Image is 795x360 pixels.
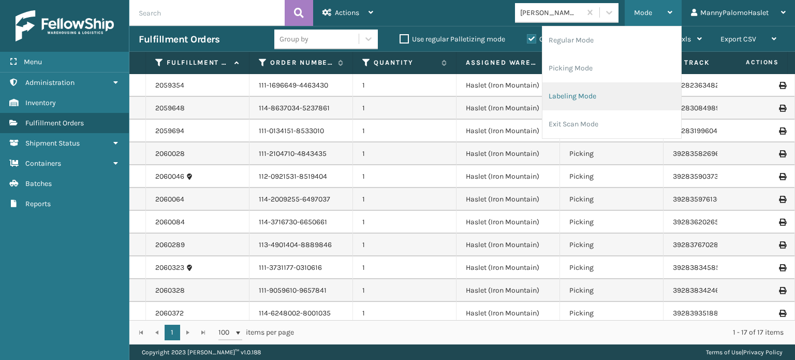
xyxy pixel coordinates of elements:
[139,33,219,46] h3: Fulfillment Orders
[25,119,84,127] span: Fulfillment Orders
[25,139,80,148] span: Shipment Status
[353,74,457,97] td: 1
[24,57,42,66] span: Menu
[353,302,457,325] td: 1
[560,234,664,256] td: Picking
[779,105,785,112] i: Print Label
[155,240,185,250] a: 2060289
[25,159,61,168] span: Containers
[249,234,353,256] td: 113-4901404-8889846
[279,34,308,45] div: Group by
[560,188,664,211] td: Picking
[673,104,724,112] a: 392830849897
[155,103,185,113] a: 2059648
[560,256,664,279] td: Picking
[457,256,560,279] td: Haslet (Iron Mountain)
[353,188,457,211] td: 1
[560,165,664,188] td: Picking
[779,287,785,294] i: Print Label
[142,344,261,360] p: Copyright 2023 [PERSON_NAME]™ v 1.0.188
[218,327,234,338] span: 100
[673,126,722,135] a: 392831996045
[673,149,724,158] a: 392835826968
[720,35,756,44] span: Export CSV
[673,286,724,295] a: 392838342466
[457,165,560,188] td: Haslet (Iron Mountain)
[779,127,785,135] i: Print Label
[249,211,353,234] td: 114-3716730-6650661
[706,349,742,356] a: Terms of Use
[560,211,664,234] td: Picking
[457,74,560,97] td: Haslet (Iron Mountain)
[155,171,184,182] a: 2060046
[218,325,294,340] span: items per page
[155,263,184,273] a: 2060323
[249,74,353,97] td: 111-1696649-4463430
[542,26,681,54] li: Regular Mode
[779,82,785,89] i: Print Label
[457,142,560,165] td: Haslet (Iron Mountain)
[353,279,457,302] td: 1
[466,58,540,67] label: Assigned Warehouse
[353,142,457,165] td: 1
[155,149,185,159] a: 2060028
[634,8,652,17] span: Mode
[249,97,353,120] td: 114-8637034-5237861
[560,279,664,302] td: Picking
[673,263,724,272] a: 392838345855
[249,188,353,211] td: 114-2009255-6497037
[353,97,457,120] td: 1
[249,142,353,165] td: 111-2104710-4843435
[673,195,721,204] a: 392835976130
[155,217,185,227] a: 2060084
[673,218,722,226] a: 392836202651
[25,179,52,188] span: Batches
[673,172,721,181] a: 392835903731
[457,234,560,256] td: Haslet (Iron Mountain)
[673,240,723,249] a: 392837670284
[353,120,457,142] td: 1
[673,309,723,318] a: 392839351880
[457,211,560,234] td: Haslet (Iron Mountain)
[743,349,783,356] a: Privacy Policy
[779,310,785,317] i: Print Label
[400,35,505,44] label: Use regular Palletizing mode
[527,35,627,44] label: Orders to be shipped [DATE]
[270,58,333,67] label: Order Number
[155,126,184,136] a: 2059694
[457,279,560,302] td: Haslet (Iron Mountain)
[779,241,785,249] i: Print Label
[560,142,664,165] td: Picking
[249,120,353,142] td: 111-0134151-8533010
[713,54,785,71] span: Actions
[25,78,75,87] span: Administration
[155,80,184,91] a: 2059354
[16,10,114,41] img: logo
[706,344,783,360] div: |
[25,199,51,208] span: Reports
[353,234,457,256] td: 1
[308,327,784,338] div: 1 - 17 of 17 items
[779,173,785,180] i: Print Label
[353,256,457,279] td: 1
[353,211,457,234] td: 1
[542,82,681,110] li: Labeling Mode
[25,98,56,107] span: Inventory
[779,150,785,157] i: Print Label
[779,196,785,203] i: Print Label
[520,7,582,18] div: [PERSON_NAME] Brands
[155,308,184,319] a: 2060372
[673,81,724,90] a: 392823634820
[457,302,560,325] td: Haslet (Iron Mountain)
[457,97,560,120] td: Haslet (Iron Mountain)
[457,188,560,211] td: Haslet (Iron Mountain)
[167,58,229,67] label: Fulfillment Order Id
[155,194,184,205] a: 2060064
[335,8,359,17] span: Actions
[542,110,681,138] li: Exit Scan Mode
[542,54,681,82] li: Picking Mode
[249,256,353,279] td: 111-3731177-0310616
[684,58,747,67] label: Tracking Number
[374,58,436,67] label: Quantity
[560,302,664,325] td: Picking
